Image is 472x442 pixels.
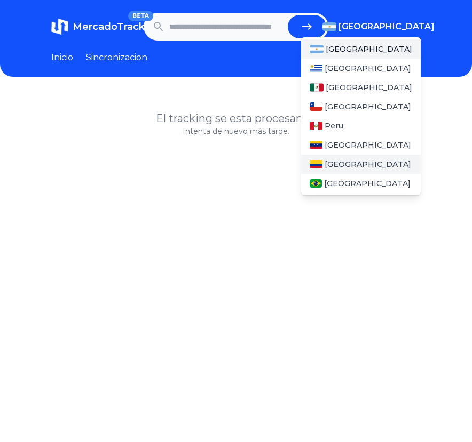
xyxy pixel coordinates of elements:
img: Brasil [310,179,322,188]
span: [GEOGRAPHIC_DATA] [326,82,412,93]
a: Argentina[GEOGRAPHIC_DATA] [301,39,421,59]
span: [GEOGRAPHIC_DATA] [325,101,411,112]
a: Brasil[GEOGRAPHIC_DATA] [301,174,421,193]
a: MercadoTrackBETA [51,18,144,35]
span: [GEOGRAPHIC_DATA] [326,44,412,54]
button: [GEOGRAPHIC_DATA] [322,20,421,33]
span: [GEOGRAPHIC_DATA] [325,63,411,74]
a: Inicio [51,51,73,64]
img: Argentina [310,45,324,53]
img: Mexico [310,83,324,92]
span: [GEOGRAPHIC_DATA] [324,178,411,189]
p: Intenta de nuevo más tarde. [51,126,421,136]
img: Venezuela [310,141,322,149]
img: Chile [310,102,322,111]
span: [GEOGRAPHIC_DATA] [339,20,435,33]
a: Venezuela[GEOGRAPHIC_DATA] [301,135,421,155]
span: BETA [128,11,153,21]
span: [GEOGRAPHIC_DATA] [325,159,411,170]
img: Peru [310,122,322,130]
span: Peru [325,120,343,131]
a: Mexico[GEOGRAPHIC_DATA] [301,78,421,97]
a: Uruguay[GEOGRAPHIC_DATA] [301,59,421,78]
a: Colombia[GEOGRAPHIC_DATA] [301,155,421,174]
span: MercadoTrack [73,21,145,33]
img: MercadoTrack [51,18,68,35]
h1: El tracking se esta procesando [51,111,421,126]
img: Colombia [310,160,322,168]
a: Chile[GEOGRAPHIC_DATA] [301,97,421,116]
img: Uruguay [310,64,322,73]
span: [GEOGRAPHIC_DATA] [325,140,411,150]
img: Argentina [322,22,336,31]
a: Sincronizacion [86,51,147,64]
a: PeruPeru [301,116,421,135]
